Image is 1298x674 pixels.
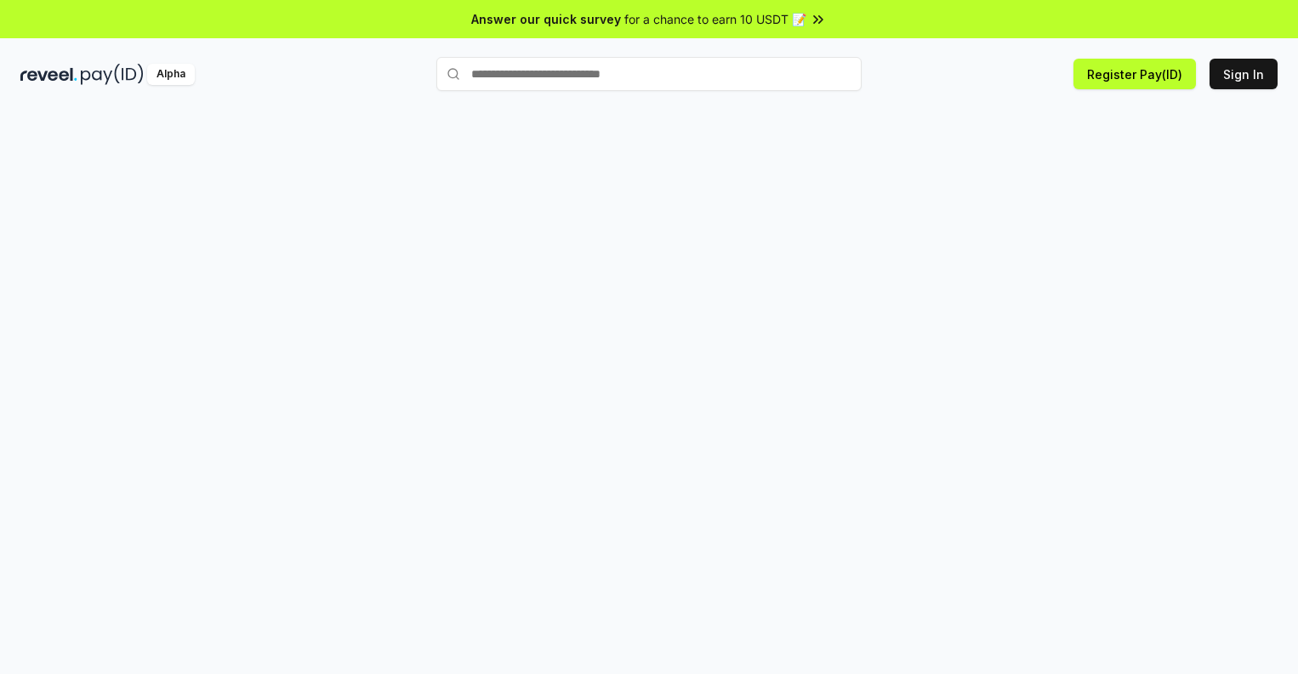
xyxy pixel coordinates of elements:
[1210,59,1278,89] button: Sign In
[1073,59,1196,89] button: Register Pay(ID)
[471,10,621,28] span: Answer our quick survey
[624,10,806,28] span: for a chance to earn 10 USDT 📝
[20,64,77,85] img: reveel_dark
[81,64,144,85] img: pay_id
[147,64,195,85] div: Alpha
